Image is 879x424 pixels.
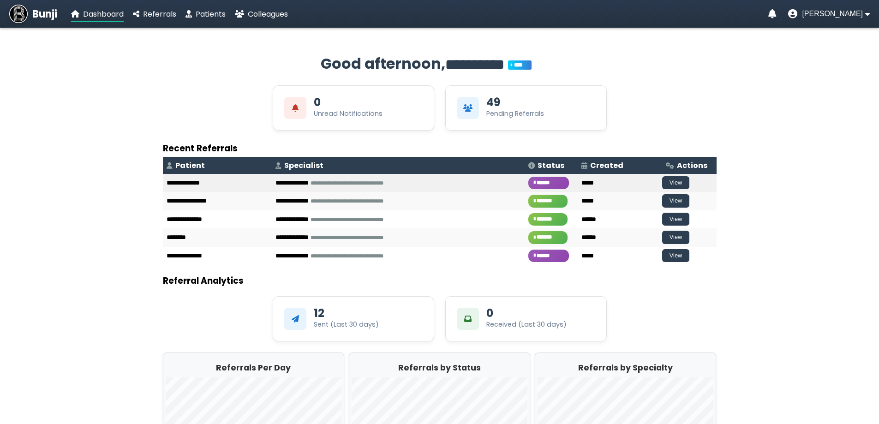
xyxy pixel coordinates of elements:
[525,157,578,174] th: Status
[538,362,713,374] h2: Referrals by Specialty
[802,10,863,18] span: [PERSON_NAME]
[163,142,717,155] h3: Recent Referrals
[662,213,690,226] button: View
[196,9,226,19] span: Patients
[768,9,777,18] a: Notifications
[578,157,662,174] th: Created
[235,8,288,20] a: Colleagues
[185,8,226,20] a: Patients
[133,8,176,20] a: Referrals
[352,362,527,374] h2: Referrals by Status
[486,308,493,319] div: 0
[314,320,379,329] div: Sent (Last 30 days)
[83,9,124,19] span: Dashboard
[166,362,341,374] h2: Referrals Per Day
[143,9,176,19] span: Referrals
[314,109,383,119] div: Unread Notifications
[662,249,690,263] button: View
[273,85,434,131] div: View Unread Notifications
[248,9,288,19] span: Colleagues
[272,157,525,174] th: Specialist
[486,97,500,108] div: 49
[314,308,324,319] div: 12
[9,5,28,23] img: Bunji Dental Referral Management
[9,5,57,23] a: Bunji
[163,157,272,174] th: Patient
[445,85,607,131] div: View Pending Referrals
[486,320,567,329] div: Received (Last 30 days)
[445,296,607,341] div: 0Received (Last 30 days)
[163,53,717,76] h2: Good afternoon,
[662,176,690,190] button: View
[662,231,690,244] button: View
[788,9,870,18] button: User menu
[71,8,124,20] a: Dashboard
[163,274,717,287] h3: Referral Analytics
[662,157,717,174] th: Actions
[662,194,690,208] button: View
[314,97,321,108] div: 0
[486,109,544,119] div: Pending Referrals
[32,6,57,22] span: Bunji
[508,60,532,70] span: You’re on Plus!
[273,296,434,341] div: 12Sent (Last 30 days)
